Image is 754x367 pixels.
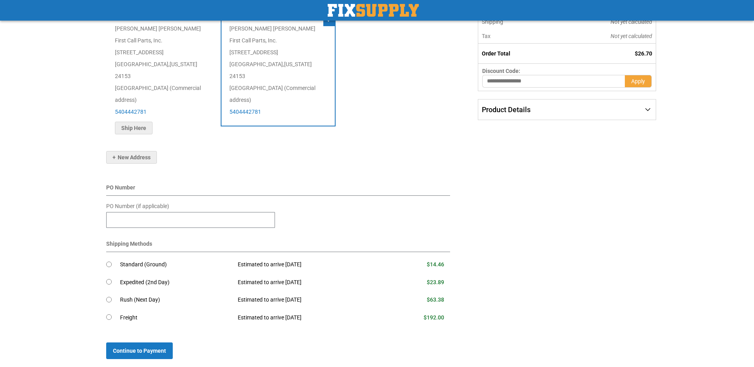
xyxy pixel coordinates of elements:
[625,75,652,88] button: Apply
[221,14,336,126] div: [PERSON_NAME] [PERSON_NAME] First Call Parts, Inc. [STREET_ADDRESS] [GEOGRAPHIC_DATA] , 24153 [GE...
[106,240,450,252] div: Shipping Methods
[170,61,197,67] span: [US_STATE]
[106,203,169,209] span: PO Number (if applicable)
[106,151,157,164] button: New Address
[328,4,419,17] a: store logo
[106,342,173,359] button: Continue to Payment
[611,19,652,25] span: Not yet calculated
[232,256,385,274] td: Estimated to arrive [DATE]
[284,61,312,67] span: [US_STATE]
[120,309,232,327] td: Freight
[328,4,419,17] img: Fix Industrial Supply
[427,279,444,285] span: $23.89
[232,273,385,291] td: Estimated to arrive [DATE]
[120,291,232,309] td: Rush (Next Day)
[232,309,385,327] td: Estimated to arrive [DATE]
[120,256,232,274] td: Standard (Ground)
[482,105,531,114] span: Product Details
[482,50,510,57] strong: Order Total
[232,291,385,309] td: Estimated to arrive [DATE]
[482,19,503,25] span: Shipping
[635,50,652,57] span: $26.70
[106,14,221,143] div: [PERSON_NAME] [PERSON_NAME] First Call Parts, Inc. [STREET_ADDRESS] [GEOGRAPHIC_DATA] , 24153 [GE...
[427,296,444,303] span: $63.38
[611,33,652,39] span: Not yet calculated
[120,273,232,291] td: Expedited (2nd Day)
[115,109,147,115] a: 5404442781
[106,183,450,196] div: PO Number
[478,29,557,44] th: Tax
[115,122,153,134] button: Ship Here
[229,109,261,115] a: 5404442781
[113,348,166,354] span: Continue to Payment
[427,261,444,268] span: $14.46
[121,125,146,131] span: Ship Here
[631,78,645,84] span: Apply
[113,154,151,161] span: New Address
[424,314,444,321] span: $192.00
[482,68,520,74] span: Discount Code:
